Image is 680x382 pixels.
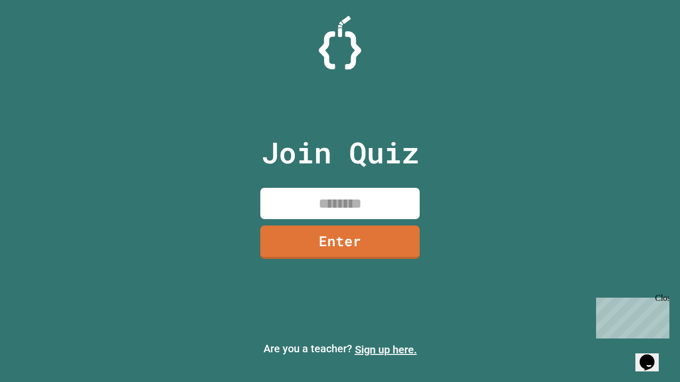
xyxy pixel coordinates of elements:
a: Sign up here. [355,343,417,356]
iframe: chat widget [592,293,669,338]
a: Enter [260,225,420,259]
img: Logo.svg [319,16,361,70]
p: Join Quiz [261,131,419,175]
div: Chat with us now!Close [4,4,73,67]
iframe: chat widget [635,340,669,371]
p: Are you a teacher? [8,341,671,358]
